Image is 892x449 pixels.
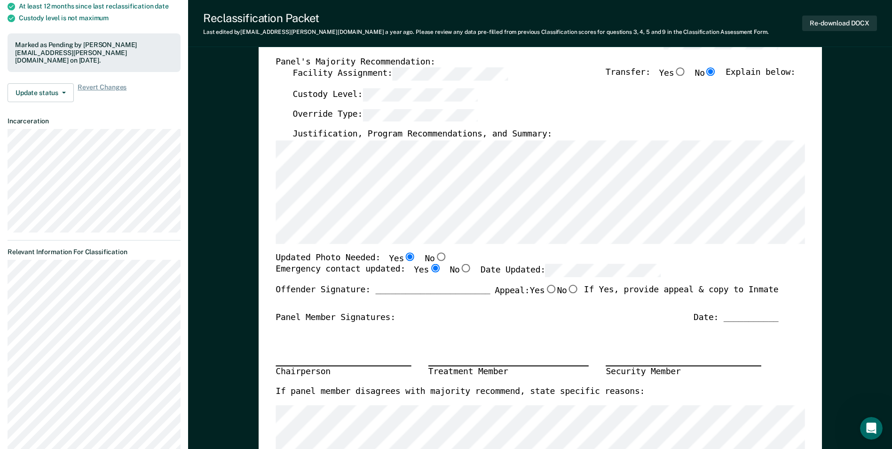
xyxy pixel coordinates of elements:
input: Yes [404,252,416,261]
div: Panel's Majority Recommendation: [276,56,778,68]
input: Override Type: [363,109,478,121]
div: Chairperson [276,366,411,378]
label: If panel member disagrees with majority recommend, state specific reasons: [276,386,645,398]
input: Yes [674,68,686,76]
span: a year ago [385,29,413,35]
span: maximum [79,14,109,22]
label: Yes [389,252,416,265]
div: Offender Signature: _______________________ If Yes, provide appeal & copy to Inmate [276,285,778,312]
iframe: Intercom live chat [860,417,883,440]
label: Appeal: [495,285,579,305]
label: Date Updated: [481,265,661,277]
div: Transfer: Explain below: [606,68,796,88]
div: Panel Member Signatures: [276,312,395,323]
div: Reclassification Packet [203,11,769,25]
div: Marked as Pending by [PERSON_NAME][EMAIL_ADDRESS][PERSON_NAME][DOMAIN_NAME] on [DATE]. [15,41,173,64]
div: Treatment Member [428,366,589,378]
span: date [155,2,168,10]
input: Custody Level: [363,88,478,101]
dt: Relevant Information For Classification [8,248,181,256]
div: Date: ___________ [694,312,778,323]
label: Facility Assignment: [292,68,507,80]
div: At least 12 months since last reclassification [19,2,181,10]
div: Updated Photo Needed: [276,252,447,265]
input: No [705,68,717,76]
input: Yes [545,285,557,293]
button: Re-download DOCX [802,16,877,31]
span: Revert Changes [78,83,126,102]
label: No [425,252,447,265]
label: No [695,68,717,80]
input: No [459,265,472,273]
label: Yes [529,285,557,297]
label: Override Type: [292,109,478,121]
input: Date Updated: [545,265,661,277]
label: Justification, Program Recommendations, and Summary: [292,129,552,141]
input: No [434,252,447,261]
div: Emergency contact updated: [276,265,661,285]
input: Facility Assignment: [392,68,507,80]
div: Last edited by [EMAIL_ADDRESS][PERSON_NAME][DOMAIN_NAME] . Please review any data pre-filled from... [203,29,769,35]
label: No [557,285,579,297]
input: Yes [429,265,441,273]
button: Update status [8,83,74,102]
div: Security Member [606,366,761,378]
label: Yes [414,265,441,277]
label: No [450,265,472,277]
input: No [567,285,579,293]
dt: Incarceration [8,117,181,125]
div: Custody level is not [19,14,181,22]
label: Custody Level: [292,88,478,101]
label: Yes [659,68,686,80]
